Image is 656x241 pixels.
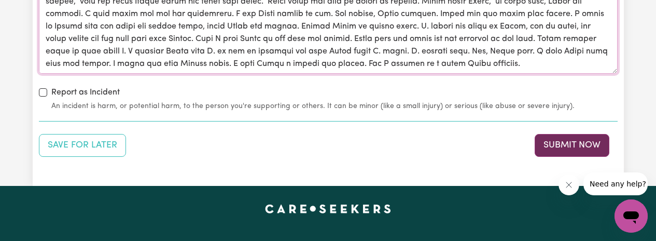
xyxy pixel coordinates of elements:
[51,101,618,112] small: An incident is harm, or potential harm, to the person you're supporting or others. It can be mino...
[615,199,648,233] iframe: Schaltfläche zum Öffnen des Messaging-Fensters
[559,175,579,195] iframe: Nachricht schließen
[51,86,120,99] label: Report as Incident
[265,205,391,213] a: Careseekers home page
[39,134,126,157] button: Save your job report
[583,172,648,195] iframe: Nachricht vom Unternehmen
[535,134,609,157] button: Submit your job report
